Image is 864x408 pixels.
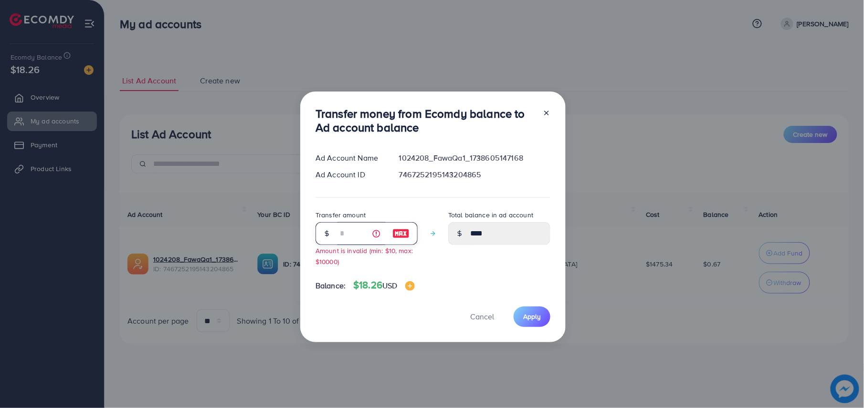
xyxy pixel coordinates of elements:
label: Transfer amount [316,210,366,220]
div: Ad Account Name [308,153,391,163]
img: image [405,281,415,291]
span: Cancel [470,311,494,322]
label: Total balance in ad account [448,210,533,220]
h4: $18.26 [353,279,414,291]
span: USD [382,280,397,291]
h3: Transfer money from Ecomdy balance to Ad account balance [316,107,535,134]
div: 7467252195143204865 [391,169,558,180]
span: Balance: [316,280,346,291]
div: Ad Account ID [308,169,391,180]
button: Cancel [458,306,506,327]
small: Amount is invalid (min: $10, max: $10000) [316,246,413,266]
div: 1024208_FawaQa1_1738605147168 [391,153,558,163]
span: Apply [523,312,541,321]
button: Apply [514,306,550,327]
img: image [392,228,410,239]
